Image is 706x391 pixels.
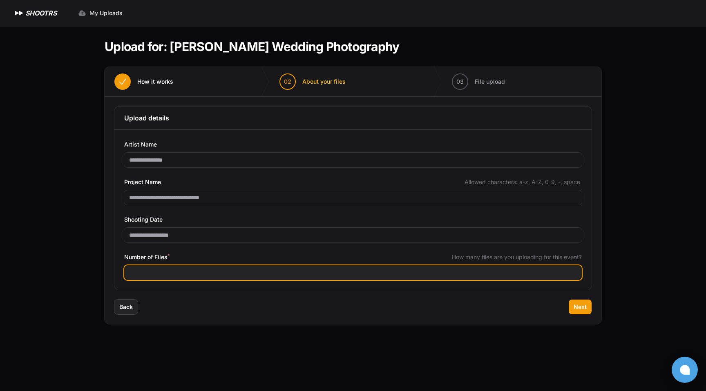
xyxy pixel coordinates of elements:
h3: Upload details [124,113,582,123]
button: Open chat window [672,357,698,383]
a: My Uploads [73,6,127,20]
button: How it works [105,67,183,96]
span: My Uploads [89,9,123,17]
span: Shooting Date [124,215,163,224]
button: 03 File upload [442,67,515,96]
span: 02 [284,78,291,86]
button: Next [569,300,592,314]
span: Number of Files [124,252,170,262]
span: Allowed characters: a-z, A-Z, 0-9, -, space. [465,178,582,186]
h1: Upload for: [PERSON_NAME] Wedding Photography [105,39,399,54]
span: File upload [475,78,505,86]
span: About your files [302,78,346,86]
span: Back [119,303,133,311]
button: 02 About your files [270,67,355,96]
a: SHOOTRS SHOOTRS [13,8,57,18]
h1: SHOOTRS [25,8,57,18]
span: Artist Name [124,140,157,149]
span: Project Name [124,177,161,187]
span: How many files are you uploading for this event? [452,253,582,261]
img: SHOOTRS [13,8,25,18]
button: Back [114,300,138,314]
span: 03 [456,78,464,86]
span: How it works [137,78,173,86]
span: Next [574,303,587,311]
